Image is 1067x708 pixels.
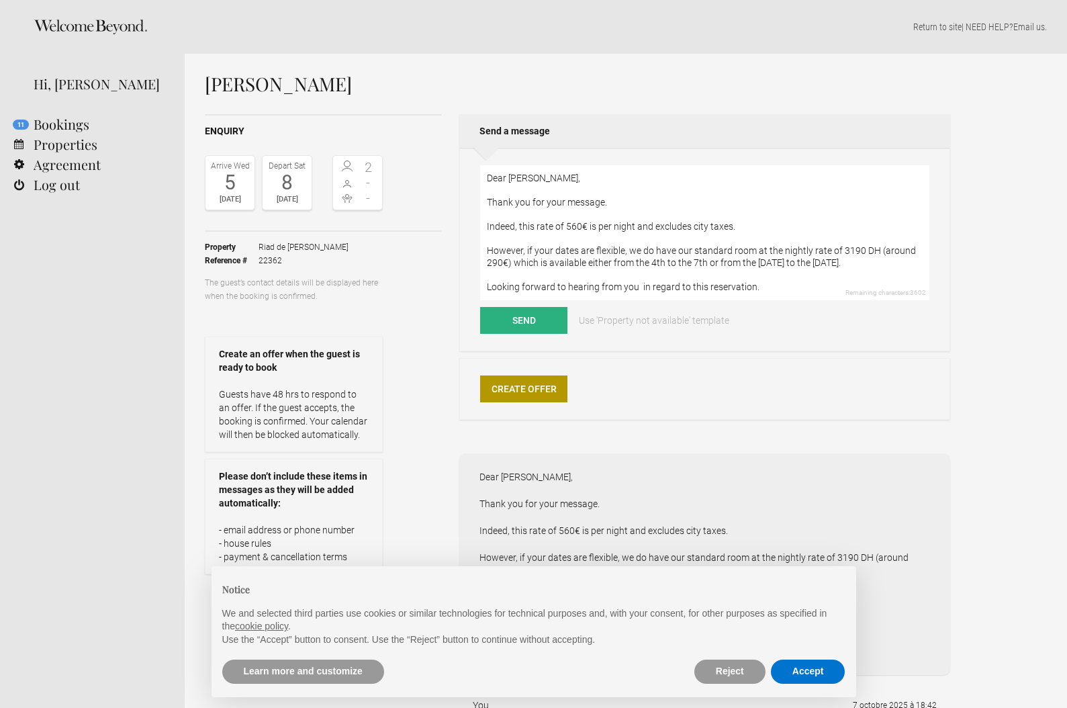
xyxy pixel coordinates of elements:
[358,176,379,189] span: -
[205,254,259,267] strong: Reference #
[266,159,308,173] div: Depart Sat
[259,254,349,267] span: 22362
[209,159,251,173] div: Arrive Wed
[913,21,962,32] a: Return to site
[266,173,308,193] div: 8
[480,307,567,334] button: Send
[222,607,845,633] p: We and selected third parties use cookies or similar technologies for technical purposes and, wit...
[222,582,845,596] h2: Notice
[13,120,29,130] flynt-notification-badge: 11
[459,114,950,148] h2: Send a message
[219,470,369,510] strong: Please don’t include these items in messages as they will be added automatically:
[771,660,845,684] button: Accept
[694,660,766,684] button: Reject
[219,388,369,441] p: Guests have 48 hrs to respond to an offer. If the guest accepts, the booking is confirmed. Your c...
[569,307,739,334] a: Use 'Property not available' template
[219,523,369,564] p: - email address or phone number - house rules - payment & cancellation terms
[219,347,369,374] strong: Create an offer when the guest is ready to book
[259,240,349,254] span: Riad de [PERSON_NAME]
[480,375,567,402] a: Create Offer
[222,633,845,647] p: Use the “Accept” button to consent. Use the “Reject” button to continue without accepting.
[205,276,383,303] p: The guest’s contact details will be displayed here when the booking is confirmed.
[209,193,251,206] div: [DATE]
[34,74,165,94] div: Hi, [PERSON_NAME]
[358,161,379,174] span: 2
[205,240,259,254] strong: Property
[358,191,379,205] span: -
[235,621,288,631] a: cookie policy - link opens in a new tab
[459,453,950,675] div: Dear [PERSON_NAME], Thank you for your message. Indeed, this rate of 560€ is per night and exclud...
[222,660,384,684] button: Learn more and customize
[205,20,1047,34] p: | NEED HELP? .
[266,193,308,206] div: [DATE]
[1013,21,1045,32] a: Email us
[205,124,441,138] h2: Enquiry
[205,74,950,94] h1: [PERSON_NAME]
[209,173,251,193] div: 5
